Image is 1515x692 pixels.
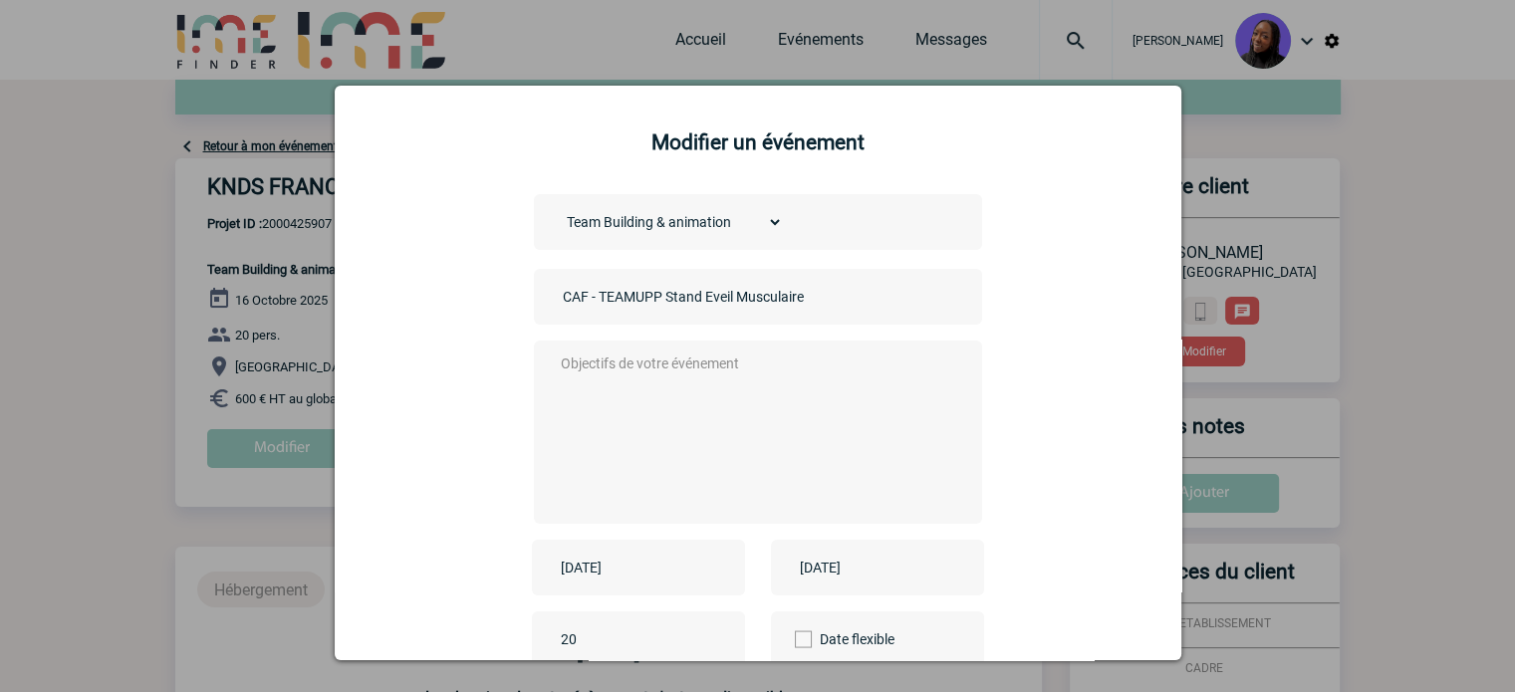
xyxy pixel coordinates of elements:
h2: Modifier un événement [360,130,1156,154]
input: Date de début [556,555,693,580]
input: Nombre de participants [556,626,743,652]
input: Nom de l'événement [558,284,837,310]
input: Date de fin [795,555,932,580]
label: Date flexible [795,611,863,667]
